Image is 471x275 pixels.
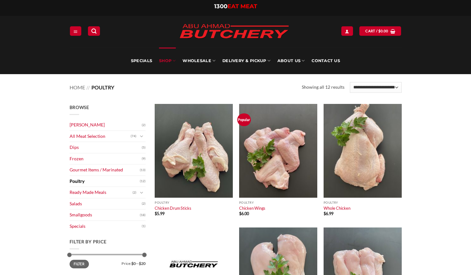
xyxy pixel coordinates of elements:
[70,142,142,153] a: Dips
[86,84,90,90] span: //
[378,28,381,34] span: $
[142,143,146,152] span: (5)
[302,84,344,91] p: Showing all 12 results
[70,209,140,221] a: Smallgoods
[142,120,146,130] span: (2)
[239,211,249,216] bdi: 6.00
[133,188,136,197] span: (2)
[140,210,146,220] span: (18)
[88,26,100,35] a: Search
[142,221,146,231] span: (1)
[138,133,146,140] button: Toggle
[155,211,164,216] bdi: 5.99
[159,48,176,74] a: SHOP
[131,48,152,74] a: Specials
[140,176,146,186] span: (12)
[214,3,227,10] span: 1300
[70,260,146,265] div: Price: —
[324,201,402,204] p: Poultry
[365,28,388,34] span: Cart /
[324,211,333,216] bdi: 6.99
[70,153,142,164] a: Frozen
[70,198,142,209] a: Salads
[70,26,81,35] a: Menu
[70,221,142,232] a: Specials
[155,201,233,204] p: Poultry
[155,104,233,198] img: Chicken Drum Sticks
[378,29,388,33] bdi: 0.00
[131,131,136,141] span: (74)
[239,104,317,198] img: Chicken Wings
[70,119,142,131] a: [PERSON_NAME]
[324,104,402,198] img: Whole Chicken
[142,154,146,163] span: (9)
[70,187,133,198] a: Ready Made Meals
[70,239,107,244] span: Filter by price
[155,206,191,211] a: Chicken Drum Sticks
[359,26,401,35] a: View cart
[138,189,146,196] button: Toggle
[70,176,140,187] a: Poultry
[142,199,146,208] span: (2)
[140,165,146,175] span: (13)
[70,260,89,268] button: Filter
[155,211,157,216] span: $
[214,3,257,10] a: 1300EAT MEAT
[174,20,294,44] img: Abu Ahmad Butchery
[227,3,257,10] span: EAT MEAT
[277,48,305,74] a: About Us
[70,131,131,142] a: All Meat Selection
[70,105,89,110] span: Browse
[341,26,353,35] a: Login
[239,211,241,216] span: $
[239,206,265,211] a: Chicken Wings
[312,48,340,74] a: Contact Us
[183,48,215,74] a: Wholesale
[350,82,401,93] select: Shop order
[239,201,317,204] p: Poultry
[91,84,114,90] span: Poultry
[70,164,140,176] a: Gourmet Items / Marinated
[324,206,350,211] a: Whole Chicken
[222,48,270,74] a: Delivery & Pickup
[324,211,326,216] span: $
[131,261,136,266] span: $0
[70,84,85,90] a: Home
[139,261,146,266] span: $20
